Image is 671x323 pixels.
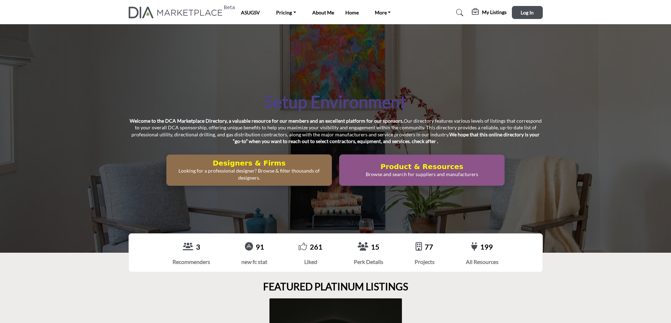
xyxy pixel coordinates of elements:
div: Liked [299,258,323,266]
h2: FEATURED PLATINUM LISTINGS [263,281,408,293]
div: My Listings [472,8,507,17]
i: Go to Liked [299,242,307,251]
a: Home [345,9,359,15]
a: Search [449,7,468,18]
a: 15 [371,243,379,251]
button: Designers & Firms Looking for a professional designer? Browse & filter thousands of designers. [166,154,332,186]
a: 77 [425,243,433,251]
a: 199 [480,243,493,251]
strong: Welcome to the DCA Marketplace Directory, a valuable resource for our members and an excellent pl... [130,118,404,124]
div: Projects [415,258,435,266]
a: Pricing [271,8,301,18]
span: Log In [521,9,534,15]
a: View Recommenders [183,242,193,252]
a: 3 [196,243,200,251]
a: 261 [310,243,323,251]
button: Log In [512,6,543,19]
img: Site Logo [129,7,227,18]
p: Looking for a professional designer? Browse & filter thousands of designers. [169,167,330,181]
p: Browse and search for suppliers and manufacturers [341,171,502,178]
a: About Me [312,9,334,15]
a: ASUGSV [241,9,260,15]
div: Perk Details [354,258,383,266]
h2: Designers & Firms [169,159,330,167]
a: Beta [129,7,227,18]
button: Product & Resources Browse and search for suppliers and manufacturers [339,154,505,186]
h5: My Listings [482,9,507,15]
div: new fc stat [241,258,267,266]
div: Recommenders [172,258,210,266]
a: 91 [256,243,264,251]
h2: Product & Resources [341,162,502,171]
div: All Resources [466,258,499,266]
h1: Setup Environment [265,91,406,113]
p: Our directory features various levels of listings that correspond to your overall DCA sponsorship... [129,117,543,145]
h6: Beta [224,5,235,11]
a: More [370,8,396,18]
